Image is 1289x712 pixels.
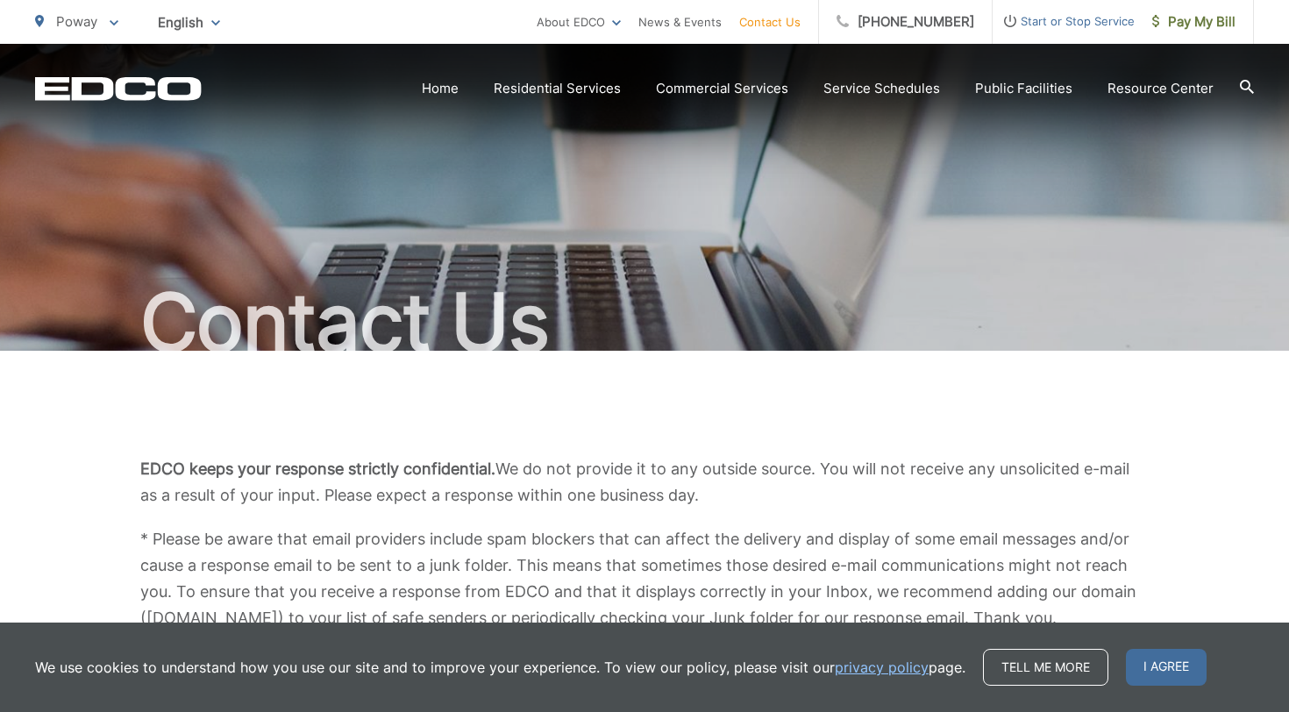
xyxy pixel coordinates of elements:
a: Residential Services [494,78,621,99]
a: Resource Center [1107,78,1214,99]
a: Contact Us [739,11,801,32]
span: Poway [56,13,97,30]
a: About EDCO [537,11,621,32]
a: Home [422,78,459,99]
a: privacy policy [835,657,929,678]
a: News & Events [638,11,722,32]
p: We use cookies to understand how you use our site and to improve your experience. To view our pol... [35,657,965,678]
h1: Contact Us [35,279,1254,367]
span: Pay My Bill [1152,11,1236,32]
a: Tell me more [983,649,1108,686]
a: Commercial Services [656,78,788,99]
a: Public Facilities [975,78,1072,99]
a: EDCD logo. Return to the homepage. [35,76,202,101]
p: * Please be aware that email providers include spam blockers that can affect the delivery and dis... [140,526,1149,631]
span: English [145,7,233,38]
span: I agree [1126,649,1207,686]
b: EDCO keeps your response strictly confidential. [140,459,495,478]
a: Service Schedules [823,78,940,99]
p: We do not provide it to any outside source. You will not receive any unsolicited e-mail as a resu... [140,456,1149,509]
